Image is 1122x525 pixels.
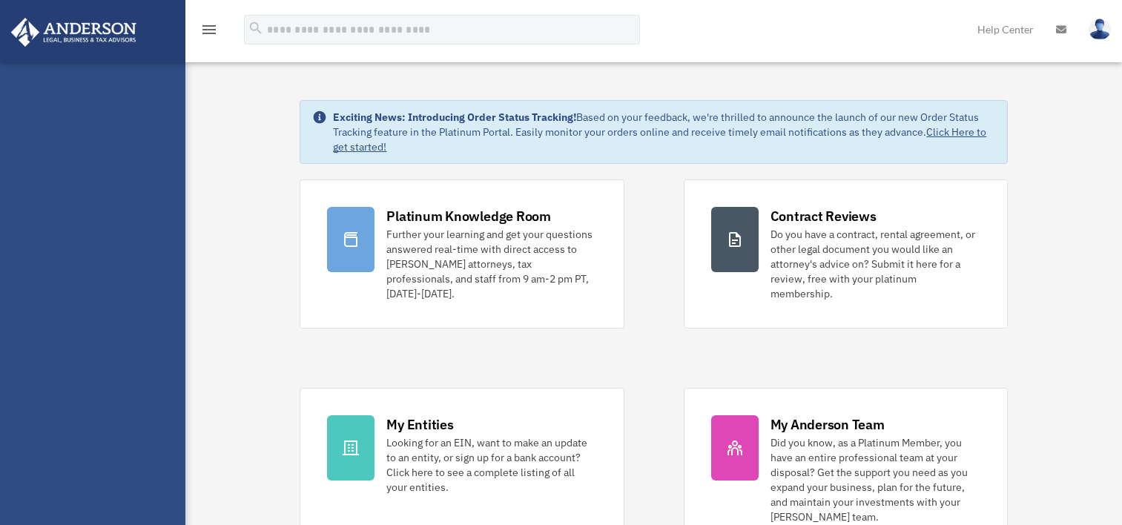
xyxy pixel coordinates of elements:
[386,435,596,495] div: Looking for an EIN, want to make an update to an entity, or sign up for a bank account? Click her...
[770,207,877,225] div: Contract Reviews
[333,110,994,154] div: Based on your feedback, we're thrilled to announce the launch of our new Order Status Tracking fe...
[333,125,986,153] a: Click Here to get started!
[770,435,980,524] div: Did you know, as a Platinum Member, you have an entire professional team at your disposal? Get th...
[770,415,885,434] div: My Anderson Team
[386,227,596,301] div: Further your learning and get your questions answered real-time with direct access to [PERSON_NAM...
[770,227,980,301] div: Do you have a contract, rental agreement, or other legal document you would like an attorney's ad...
[300,179,624,328] a: Platinum Knowledge Room Further your learning and get your questions answered real-time with dire...
[333,110,576,124] strong: Exciting News: Introducing Order Status Tracking!
[386,415,453,434] div: My Entities
[1089,19,1111,40] img: User Pic
[684,179,1008,328] a: Contract Reviews Do you have a contract, rental agreement, or other legal document you would like...
[200,26,218,39] a: menu
[7,18,141,47] img: Anderson Advisors Platinum Portal
[248,20,264,36] i: search
[200,21,218,39] i: menu
[386,207,551,225] div: Platinum Knowledge Room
